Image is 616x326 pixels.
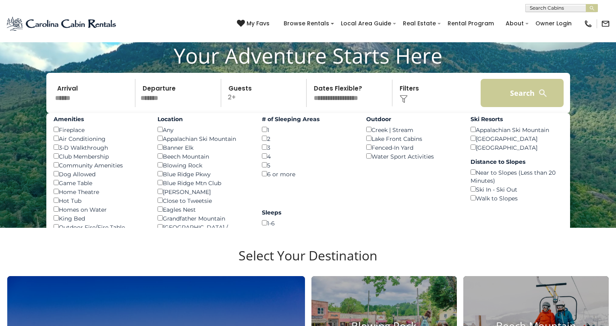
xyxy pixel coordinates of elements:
[280,17,333,30] a: Browse Rentals
[158,205,250,214] div: Eagles Nest
[158,196,250,205] div: Close to Tweetsie
[366,125,458,134] div: Creek | Stream
[158,125,250,134] div: Any
[54,178,146,187] div: Game Table
[262,115,354,123] label: # of Sleeping Areas
[54,125,146,134] div: Fireplace
[584,19,593,28] img: phone-regular-black.png
[262,227,354,236] div: 7-11
[471,168,563,185] div: Near to Slopes (Less than 20 Minutes)
[531,17,576,30] a: Owner Login
[471,143,563,152] div: [GEOGRAPHIC_DATA]
[262,143,354,152] div: 3
[54,161,146,169] div: Community Amenities
[399,17,440,30] a: Real Estate
[247,19,270,28] span: My Favs
[366,143,458,152] div: Fenced-In Yard
[54,169,146,178] div: Dog Allowed
[158,115,250,123] label: Location
[54,115,146,123] label: Amenities
[54,143,146,152] div: 3-D Walkthrough
[158,161,250,169] div: Blowing Rock
[6,16,118,32] img: Blue-2.png
[481,79,564,107] button: Search
[6,43,610,68] h1: Your Adventure Starts Here
[471,115,563,123] label: Ski Resorts
[471,158,563,166] label: Distance to Slopes
[54,196,146,205] div: Hot Tub
[158,214,250,223] div: Grandfather Mountain
[471,134,563,143] div: [GEOGRAPHIC_DATA]
[502,17,528,30] a: About
[262,169,354,178] div: 6 or more
[158,152,250,161] div: Beech Mountain
[400,95,408,103] img: filter--v1.png
[262,208,354,217] label: Sleeps
[54,134,146,143] div: Air Conditioning
[366,134,458,143] div: Lake Front Cabins
[158,143,250,152] div: Banner Elk
[54,187,146,196] div: Home Theatre
[54,214,146,223] div: King Bed
[444,17,498,30] a: Rental Program
[6,248,610,276] h3: Select Your Destination
[337,17,395,30] a: Local Area Guide
[262,161,354,169] div: 5
[54,205,146,214] div: Homes on Water
[366,115,458,123] label: Outdoor
[601,19,610,28] img: mail-regular-black.png
[54,152,146,161] div: Club Membership
[158,223,250,239] div: [GEOGRAPHIC_DATA] / [PERSON_NAME]
[262,152,354,161] div: 4
[237,19,272,28] a: My Favs
[262,134,354,143] div: 2
[158,178,250,187] div: Blue Ridge Mtn Club
[158,134,250,143] div: Appalachian Ski Mountain
[538,88,548,98] img: search-regular-white.png
[224,79,307,107] p: 2+
[262,125,354,134] div: 1
[158,169,250,178] div: Blue Ridge Pkwy
[366,152,458,161] div: Water Sport Activities
[471,125,563,134] div: Appalachian Ski Mountain
[471,185,563,194] div: Ski In - Ski Out
[262,219,354,227] div: 1-6
[158,187,250,196] div: [PERSON_NAME]
[54,223,146,231] div: Outdoor Fire/Fire Table
[471,194,563,202] div: Walk to Slopes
